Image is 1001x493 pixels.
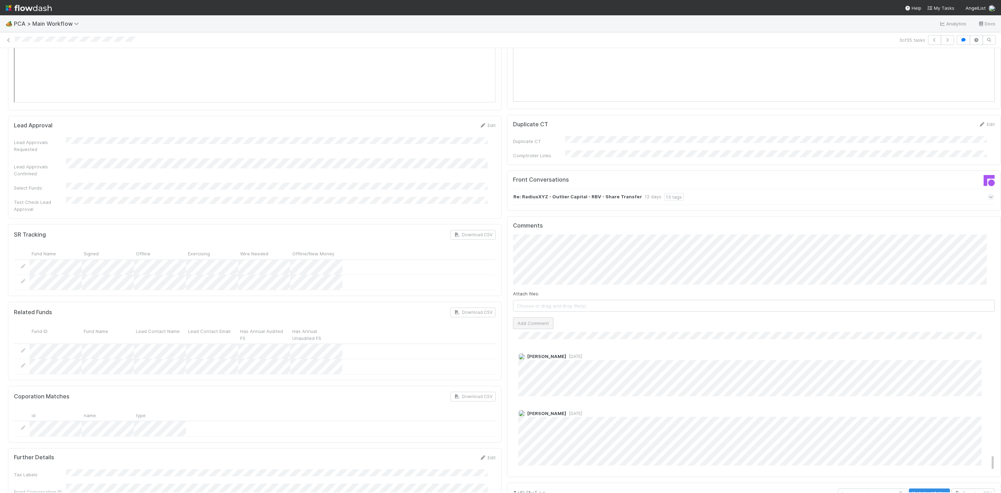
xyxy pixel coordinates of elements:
div: Exercising [186,248,238,259]
h5: SR Tracking [14,231,46,238]
h5: Further Details [14,454,54,461]
div: Fund ID [30,326,82,343]
a: Edit [479,122,496,128]
h5: Comments [513,222,995,229]
div: Select Funds: [14,184,66,191]
span: [DATE] [566,354,582,359]
h5: Lead Approval [14,122,52,129]
span: Choose or drag and drop file(s) [513,300,994,311]
span: 3 of 35 tasks [899,37,925,43]
h5: Related Funds [14,309,52,316]
div: Lead Approvals Confirmed [14,163,66,177]
div: 13 tags [664,193,684,201]
h5: Front Conversations [513,176,749,183]
div: Offline/New Money [290,248,342,259]
div: Lead Contact Email [186,326,238,343]
h5: Duplicate CT [513,121,548,128]
strong: Re: RadiusXYZ - Outlier Capital - RBV - Share Transfer [513,193,642,201]
div: Offline [134,248,186,259]
span: [PERSON_NAME] [527,353,566,359]
img: avatar_09723091-72f1-4609-a252-562f76d82c66.png [518,410,525,417]
img: avatar_d7f67417-030a-43ce-a3ce-a315a3ccfd08.png [988,5,995,12]
span: [PERSON_NAME] [527,411,566,416]
span: PCA > Main Workflow [14,20,82,27]
div: Test Check Lead Approval [14,199,66,213]
a: Edit [978,121,995,127]
img: logo-inverted-e16ddd16eac7371096b0.svg [6,2,52,14]
button: Download CSV [450,230,496,240]
div: Tax Labels [14,471,66,478]
div: Lead Contact Name [134,326,186,343]
img: front-logo-b4b721b83371efbadf0a.svg [984,175,995,186]
div: Wire Needed [238,248,290,259]
div: Has Annual Unaudited FS [290,326,342,343]
span: 🏕️ [6,21,13,26]
a: Analytics [939,19,967,28]
div: Duplicate CT [513,138,565,145]
button: Download CSV [450,392,496,401]
div: Has Annual Audited FS [238,326,290,343]
img: avatar_09723091-72f1-4609-a252-562f76d82c66.png [518,353,525,360]
div: Fund Name [82,326,134,343]
a: Docs [978,19,995,28]
a: My Tasks [927,5,954,11]
div: Fund Name [30,248,82,259]
div: Comptroller Links [513,152,565,159]
span: [DATE] [566,411,582,416]
div: id [30,410,82,421]
a: Edit [479,455,496,460]
div: name [82,410,134,421]
div: 12 days [645,193,661,201]
span: AngelList [966,5,986,11]
button: Download CSV [450,308,496,317]
label: Attach files: [513,290,539,297]
button: Add Comment [513,317,553,329]
div: Lead Approvals Requested [14,139,66,153]
div: Signed [82,248,134,259]
h5: Coporation Matches [14,393,70,400]
div: Help [905,5,921,11]
div: type [134,410,186,421]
